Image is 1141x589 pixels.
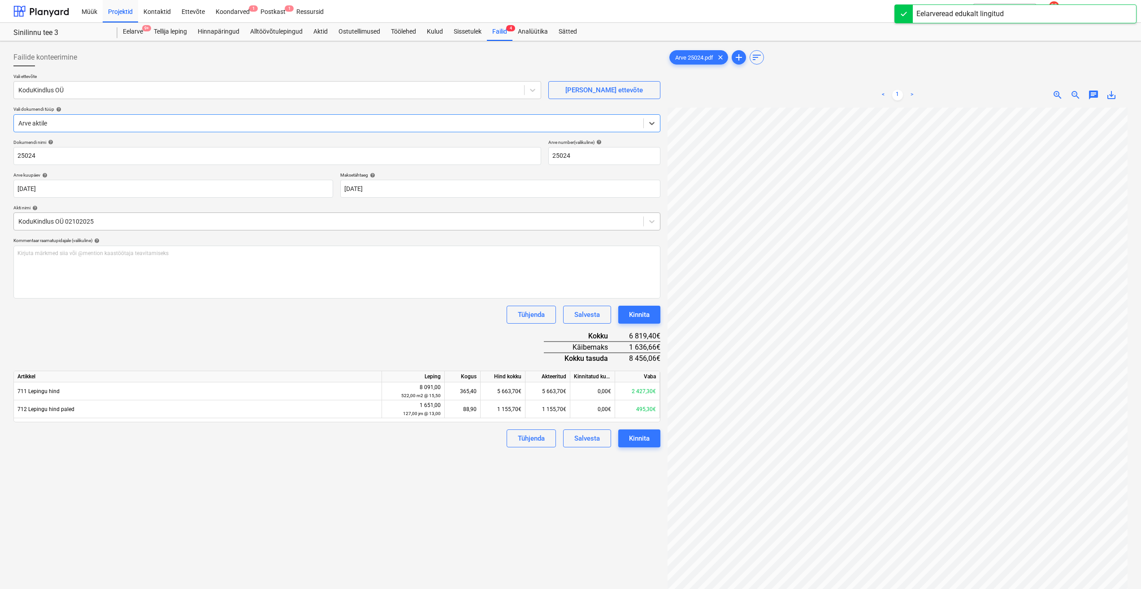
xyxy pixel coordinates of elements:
[574,433,600,444] div: Salvesta
[481,371,525,382] div: Hind kokku
[13,106,660,112] div: Vali dokumendi tüüp
[563,306,611,324] button: Salvesta
[13,147,541,165] input: Dokumendi nimi
[487,23,512,41] div: Failid
[333,23,386,41] a: Ostutellimused
[368,173,375,178] span: help
[615,371,660,382] div: Vaba
[54,107,61,112] span: help
[548,81,660,99] button: [PERSON_NAME] ettevõte
[13,180,333,198] input: Arve kuupäeva pole määratud.
[622,342,660,353] div: 1 636,66€
[1070,90,1081,100] span: zoom_out
[386,383,441,400] div: 8 091,00
[570,371,615,382] div: Kinnitatud kulud
[386,401,441,418] div: 1 651,00
[481,400,525,418] div: 1 155,70€
[13,139,541,145] div: Dokumendi nimi
[733,52,744,63] span: add
[518,433,545,444] div: Tühjenda
[481,382,525,400] div: 5 663,70€
[1096,546,1141,589] iframe: Chat Widget
[629,309,650,320] div: Kinnita
[445,400,481,418] div: 88,90
[1096,546,1141,589] div: Vestlusvidin
[401,393,441,398] small: 522,00 m2 @ 15,50
[574,309,600,320] div: Salvesta
[17,388,60,394] span: 711 Lepingu hind
[245,23,308,41] a: Alltöövõtulepingud
[445,371,481,382] div: Kogus
[570,400,615,418] div: 0,00€
[622,353,660,364] div: 8 456,06€
[563,429,611,447] button: Salvesta
[1052,90,1063,100] span: zoom_in
[46,139,53,145] span: help
[715,52,726,63] span: clear
[1088,90,1099,100] span: chat
[907,90,917,100] a: Next page
[525,382,570,400] div: 5 663,70€
[117,23,148,41] a: Eelarve9+
[13,74,541,81] p: Vali ettevõte
[192,23,245,41] a: Hinnapäringud
[340,172,660,178] div: Maksetähtaeg
[92,238,100,243] span: help
[40,173,48,178] span: help
[13,52,77,63] span: Failide konteerimine
[565,84,643,96] div: [PERSON_NAME] ettevõte
[386,23,421,41] a: Töölehed
[17,406,74,412] span: 712 Lepingu hind paled
[525,371,570,382] div: Akteeritud
[553,23,582,41] a: Sätted
[892,90,903,100] a: Page 1 is your current page
[916,9,1004,19] div: Eelarveread edukalt lingitud
[544,331,622,342] div: Kokku
[13,172,333,178] div: Arve kuupäev
[629,433,650,444] div: Kinnita
[518,309,545,320] div: Tühjenda
[285,5,294,12] span: 1
[570,382,615,400] div: 0,00€
[448,23,487,41] a: Sissetulek
[548,139,660,145] div: Arve number (valikuline)
[382,371,445,382] div: Leping
[14,371,382,382] div: Artikkel
[544,342,622,353] div: Käibemaks
[148,23,192,41] a: Tellija leping
[30,205,38,211] span: help
[618,306,660,324] button: Kinnita
[751,52,762,63] span: sort
[878,90,889,100] a: Previous page
[142,25,151,31] span: 9+
[13,205,660,211] div: Akti nimi
[445,382,481,400] div: 365,40
[13,238,660,243] div: Kommentaar raamatupidajale (valikuline)
[615,382,660,400] div: 2 427,30€
[421,23,448,41] a: Kulud
[618,429,660,447] button: Kinnita
[512,23,553,41] a: Analüütika
[548,147,660,165] input: Arve number
[249,5,258,12] span: 1
[403,411,441,416] small: 127,00 jm @ 13,00
[669,50,728,65] div: Arve 25024.pdf
[13,28,107,38] div: Sinilinnu tee 3
[525,400,570,418] div: 1 155,70€
[487,23,512,41] a: Failid4
[670,54,719,61] span: Arve 25024.pdf
[544,353,622,364] div: Kokku tasuda
[308,23,333,41] a: Aktid
[622,331,660,342] div: 6 819,40€
[507,306,556,324] button: Tühjenda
